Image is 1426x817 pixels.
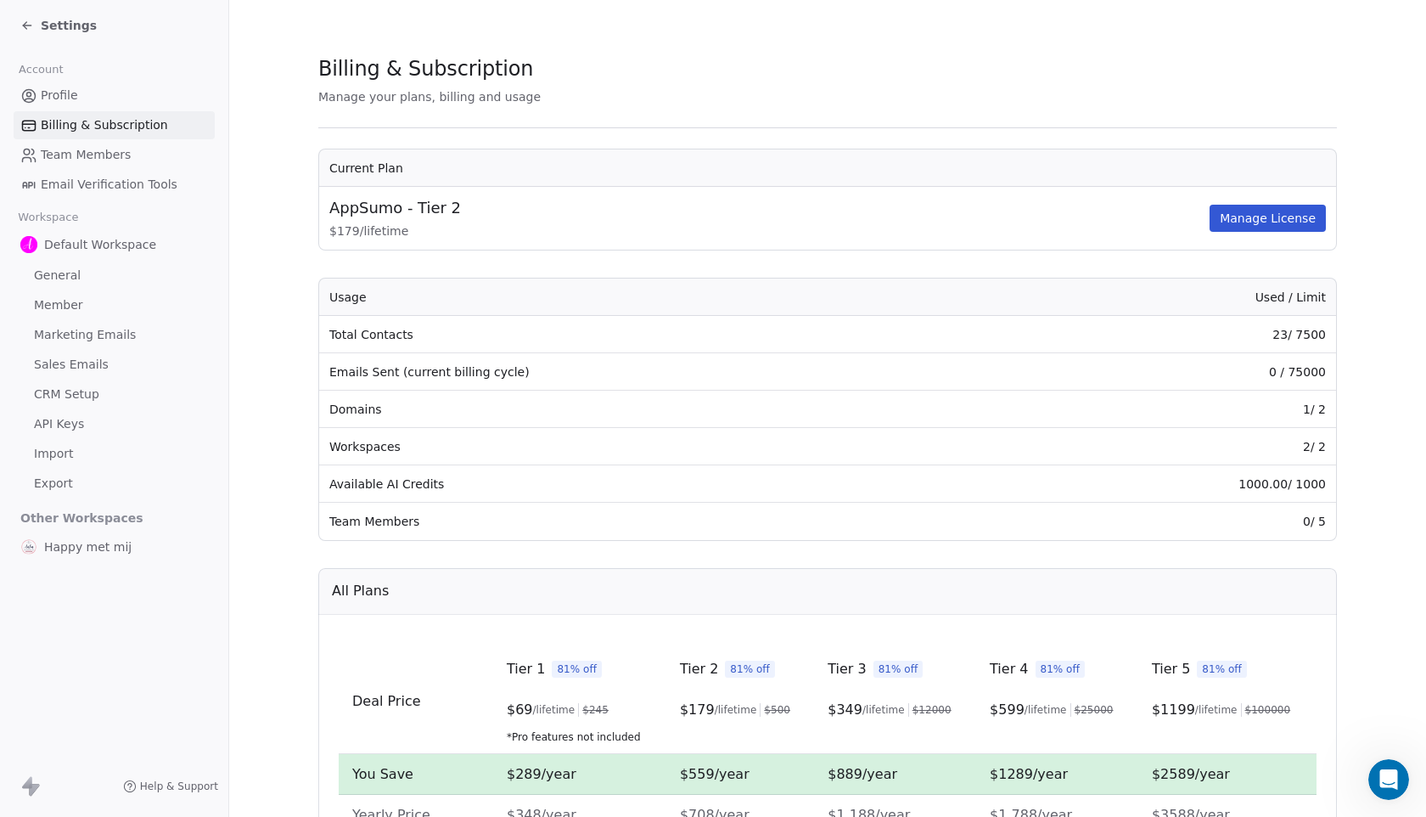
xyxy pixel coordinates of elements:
[75,128,312,194] div: hello, I have a new domain name and website: could you please guide me through the process of cor...
[14,504,150,532] span: Other Workspaces
[14,380,215,408] a: CRM Setup
[27,433,265,566] div: Hi [PERSON_NAME], ​ Thank you for reaching out, here is a detailed article on how to set up your ...
[507,700,533,720] span: $ 69
[26,556,40,570] button: Emoji picker
[14,95,326,118] div: [DATE]
[298,7,328,37] div: Close
[41,87,78,104] span: Profile
[95,389,145,401] b: Siddarth
[14,82,215,110] a: Profile
[34,267,81,285] span: General
[680,700,715,720] span: $ 179
[14,262,215,290] a: General
[725,661,775,678] span: 81% off
[507,730,653,744] span: *Pro features not included
[27,228,265,295] div: You’ll get replies here and in your email: ✉️
[14,321,215,349] a: Marketing Emails
[1152,659,1190,679] span: Tier 5
[14,291,215,319] a: Member
[507,766,576,782] span: $289/year
[828,659,866,679] span: Tier 3
[1197,661,1247,678] span: 81% off
[1368,759,1409,800] iframe: Intercom live chat
[552,661,602,678] span: 81% off
[318,90,541,104] span: Manage your plans, billing and usage
[14,440,215,468] a: Import
[11,7,43,39] button: go back
[27,304,265,337] div: Our usual reply time 🕒
[990,700,1025,720] span: $ 599
[319,279,1002,316] th: Usage
[14,351,215,379] a: Sales Emails
[41,146,131,164] span: Team Members
[507,659,545,679] span: Tier 1
[680,659,718,679] span: Tier 2
[81,556,94,570] button: Upload attachment
[73,386,90,403] img: Profile image for Siddarth
[1195,703,1238,717] span: /lifetime
[20,236,37,253] img: Logo%20Aisha%202%20(1).png
[1002,391,1336,428] td: 1 / 2
[1002,279,1336,316] th: Used / Limit
[34,475,73,493] span: Export
[125,146,224,160] a: [DOMAIN_NAME]
[123,780,218,793] a: Help & Support
[53,556,67,570] button: Gif picker
[329,223,1206,239] span: $ 179 / lifetime
[34,356,109,374] span: Sales Emails
[42,321,78,335] b: 1 day
[41,116,168,134] span: Billing & Subscription
[873,661,924,678] span: 81% off
[14,118,326,218] div: Aisha says…
[20,538,37,555] img: Logo%20Happy%20met%20mij%20(1).png
[319,316,1002,353] td: Total Contacts
[912,703,952,717] span: $ 12000
[14,470,215,498] a: Export
[1036,661,1086,678] span: 81% off
[14,171,215,199] a: Email Verification Tools
[11,205,86,230] span: Workspace
[319,503,1002,540] td: Team Members
[14,423,278,577] div: Hi [PERSON_NAME],​Thank you for reaching out, here is a detailed article on how to set up your do...
[1245,703,1291,717] span: $ 100000
[14,218,326,361] div: Fin says…
[41,17,97,34] span: Settings
[14,141,215,169] a: Team Members
[14,218,278,347] div: You’ll get replies here and in your email:✉️[EMAIL_ADDRESS][DOMAIN_NAME]Our usual reply time🕒1 day
[1152,700,1195,720] span: $ 1199
[82,16,103,29] h1: Fin
[318,56,533,82] span: Billing & Subscription
[680,766,749,782] span: $559/year
[1002,353,1336,391] td: 0 / 75000
[34,386,99,403] span: CRM Setup
[14,410,215,438] a: API Keys
[862,703,905,717] span: /lifetime
[44,236,156,253] span: Default Workspace
[20,17,97,34] a: Settings
[990,659,1028,679] span: Tier 4
[14,111,215,139] a: Billing & Subscription
[319,465,1002,503] td: Available AI Credits
[27,263,162,294] b: [EMAIL_ADDRESS][DOMAIN_NAME]
[14,521,325,549] textarea: Message…
[329,197,461,219] span: AppSumo - Tier 2
[1002,503,1336,540] td: 0 / 5
[266,7,298,39] button: Home
[61,118,326,205] div: hello, I have a new domain name and website:[DOMAIN_NAME]could you please guide me through the pr...
[319,428,1002,465] td: Workspaces
[95,387,266,403] div: joined the conversation
[990,766,1068,782] span: $1289/year
[352,766,413,782] span: You Save
[48,9,76,37] img: Profile image for Fin
[828,700,862,720] span: $ 349
[34,296,83,314] span: Member
[41,176,177,194] span: Email Verification Tools
[1025,703,1067,717] span: /lifetime
[14,384,326,423] div: Siddarth says…
[291,549,318,577] button: Send a message…
[1075,703,1114,717] span: $ 25000
[14,361,326,384] div: [DATE]
[332,581,389,601] span: All Plans
[140,780,218,793] span: Help & Support
[1152,766,1230,782] span: $2589/year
